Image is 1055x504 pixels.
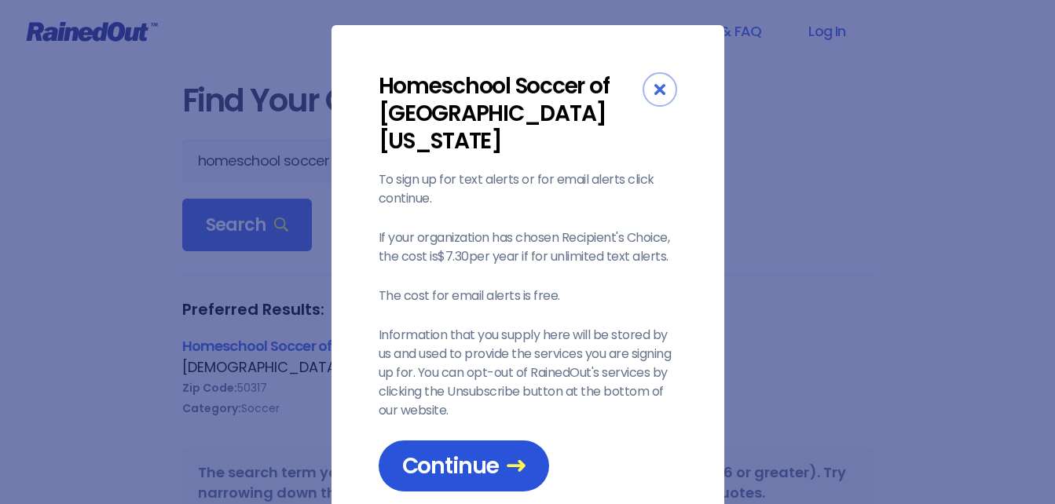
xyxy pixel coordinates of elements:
[402,452,526,480] span: Continue
[379,72,643,155] div: Homeschool Soccer of [GEOGRAPHIC_DATA][US_STATE]
[379,326,677,420] p: Information that you supply here will be stored by us and used to provide the services you are si...
[379,287,677,305] p: The cost for email alerts is free.
[379,170,677,208] p: To sign up for text alerts or for email alerts click continue.
[379,228,677,266] p: If your organization has chosen Recipient's Choice, the cost is $7.30 per year if for unlimited t...
[643,72,677,107] div: Close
